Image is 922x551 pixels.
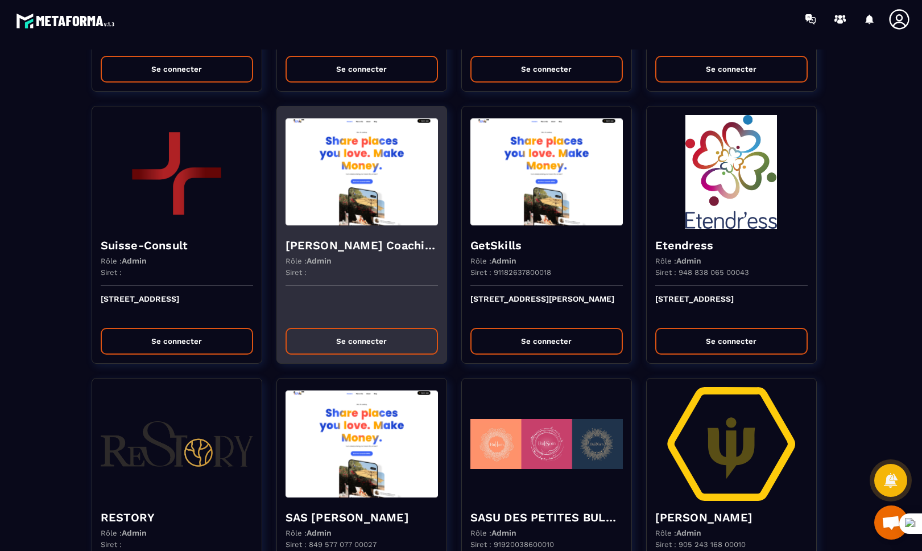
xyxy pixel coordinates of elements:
[307,528,332,537] span: Admin
[286,328,438,355] button: Se connecter
[470,115,623,229] img: funnel-background
[101,115,253,229] img: funnel-background
[470,294,623,319] p: [STREET_ADDRESS][PERSON_NAME]
[286,387,438,501] img: funnel-background
[470,509,623,525] h4: SASU DES PETITES BULLES
[655,294,808,319] p: [STREET_ADDRESS]
[101,509,253,525] h4: RESTORY
[470,387,623,501] img: funnel-background
[676,528,701,537] span: Admin
[655,256,701,265] p: Rôle :
[101,237,253,253] h4: Suisse-Consult
[16,10,118,31] img: logo
[286,256,332,265] p: Rôle :
[470,256,516,265] p: Rôle :
[655,509,808,525] h4: [PERSON_NAME]
[470,528,516,537] p: Rôle :
[655,328,808,355] button: Se connecter
[470,237,623,253] h4: GetSkills
[655,237,808,253] h4: Etendress
[874,505,908,540] div: Mở cuộc trò chuyện
[101,256,147,265] p: Rôle :
[470,56,623,83] button: Se connecter
[655,528,701,537] p: Rôle :
[655,540,746,549] p: Siret : 905 243 168 00010
[101,387,253,501] img: funnel-background
[470,540,554,549] p: Siret : 91920038600010
[470,268,551,277] p: Siret : 91182637800018
[101,540,122,549] p: Siret :
[286,528,332,537] p: Rôle :
[101,268,122,277] p: Siret :
[286,509,438,525] h4: SAS [PERSON_NAME]
[286,540,377,549] p: Siret : 849 577 077 00027
[122,528,147,537] span: Admin
[491,256,516,265] span: Admin
[286,237,438,253] h4: [PERSON_NAME] Coaching & Development
[655,387,808,501] img: funnel-background
[470,328,623,355] button: Se connecter
[101,328,253,355] button: Se connecter
[655,115,808,229] img: funnel-background
[286,268,307,277] p: Siret :
[101,528,147,537] p: Rôle :
[286,115,438,229] img: funnel-background
[676,256,701,265] span: Admin
[122,256,147,265] span: Admin
[655,56,808,83] button: Se connecter
[307,256,332,265] span: Admin
[491,528,516,537] span: Admin
[286,56,438,83] button: Se connecter
[655,268,749,277] p: Siret : 948 838 065 00043
[101,56,253,83] button: Se connecter
[101,294,253,319] p: [STREET_ADDRESS]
